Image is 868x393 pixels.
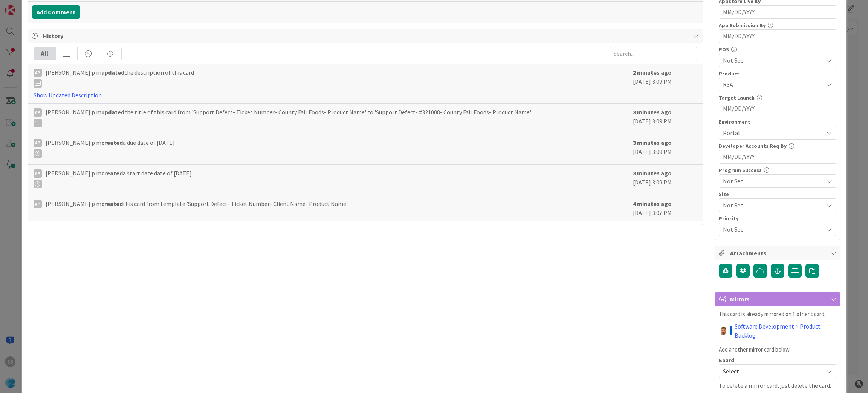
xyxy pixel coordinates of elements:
span: Not Set [723,224,819,235]
span: [PERSON_NAME] p m a start date date of [DATE] [46,169,192,188]
span: Portal [723,128,823,137]
div: Product [719,71,836,76]
b: updated [101,69,124,76]
div: Ap [34,139,42,147]
b: 3 minutes ago [633,169,672,177]
b: created [101,139,123,146]
div: App Submission By [719,23,836,28]
div: Developer Accounts Req By [719,143,836,149]
div: Priority [719,216,836,221]
b: 4 minutes ago [633,200,672,207]
a: Software Development > Product Backlog [735,322,836,340]
span: [PERSON_NAME] p m a due date of [DATE] [46,138,175,158]
p: This card is already mirrored on 1 other board. [719,310,836,319]
span: [PERSON_NAME] p m this card from template 'Support Defect- Ticket Number- Client Name- Product Name' [46,199,348,208]
button: Add Comment [32,5,80,19]
div: Environment [719,119,836,124]
span: Not Set [723,177,823,186]
span: Mirrors [730,295,827,304]
span: Select... [723,366,819,376]
span: Board [719,358,734,363]
div: [DATE] 3:09 PM [633,68,697,100]
input: MM/DD/YYYY [723,6,832,18]
input: MM/DD/YYYY [723,150,832,163]
span: [PERSON_NAME] p m the title of this card from 'Support Defect- Ticket Number- County Fair Foods- ... [46,107,531,127]
input: Search... [610,47,697,60]
div: [DATE] 3:09 PM [633,138,697,161]
b: 2 minutes ago [633,69,672,76]
span: Not Set [723,56,823,65]
a: Show Updated Description [34,91,102,99]
span: RSA [723,80,823,89]
input: MM/DD/YYYY [723,102,832,115]
span: Not Set [723,200,819,210]
b: updated [101,108,124,116]
b: created [101,169,123,177]
b: 3 minutes ago [633,139,672,146]
span: [PERSON_NAME] p m the description of this card [46,68,194,88]
div: All [34,47,56,60]
div: POS [719,47,836,52]
span: History [43,31,689,40]
div: Ap [34,108,42,117]
div: Ap [34,69,42,77]
div: Program Success [719,167,836,173]
span: Attachments [730,249,827,258]
div: [DATE] 3:09 PM [633,107,697,130]
div: [DATE] 3:09 PM [633,169,697,191]
input: MM/DD/YYYY [723,30,832,43]
div: Ap [34,169,42,178]
div: Size [719,192,836,197]
b: 3 minutes ago [633,108,672,116]
b: created [101,200,123,207]
p: Add another mirror card below: [719,345,836,354]
img: AS [719,326,728,335]
div: Target Launch [719,95,836,100]
div: [DATE] 3:07 PM [633,199,697,217]
div: Ap [34,200,42,208]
